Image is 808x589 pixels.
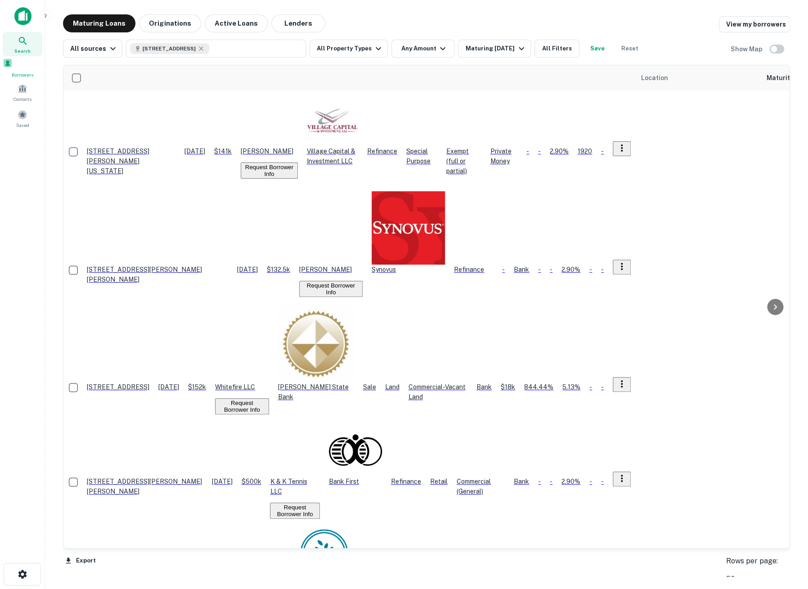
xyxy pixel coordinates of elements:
[601,265,604,274] p: -
[184,146,205,156] p: [DATE]
[237,265,258,274] p: [DATE]
[158,382,179,392] p: [DATE]
[87,146,175,176] p: [STREET_ADDRESS][PERSON_NAME][US_STATE]
[372,191,445,274] div: Synovus
[3,71,42,78] span: Borrowers
[550,146,569,156] p: 2.90%
[214,146,232,156] p: $141k
[310,40,388,58] button: All Property Types
[13,95,31,103] span: Contacts
[589,265,592,274] p: -
[446,146,481,176] p: Exempt (full or partial)
[3,58,42,78] a: Borrowers
[367,146,397,156] div: This loan purpose was for refinancing
[363,382,376,392] div: Sale
[601,477,604,486] p: -
[299,528,350,589] div: Southern Bank
[143,45,196,53] span: [STREET_ADDRESS]
[307,95,358,146] img: picture
[731,44,764,54] h6: Show Map
[205,14,268,32] button: Active Loans
[538,148,541,155] span: -
[465,43,526,54] div: Maturing [DATE]
[139,14,201,32] button: Originations
[70,43,118,54] div: All sources
[514,265,529,274] p: Bank
[524,383,553,391] span: 844.44%
[526,146,529,156] p: -
[454,265,484,274] div: This loan purpose was for refinancing
[538,477,541,486] p: -
[578,146,592,156] p: 1920
[763,517,808,560] iframe: Chat Widget
[126,40,306,58] button: [STREET_ADDRESS]
[534,40,579,58] button: All Filters
[391,40,454,58] button: Any Amount
[299,281,363,297] button: Request Borrower Info
[583,40,612,58] button: Save your search to get updates of matches that match your search criteria.
[601,382,604,392] p: -
[562,382,580,392] p: 5.13%
[270,503,319,519] button: Request Borrower Info
[215,382,269,392] p: Whitefire LLC
[278,306,354,382] img: picture
[490,146,518,166] p: Private Money
[215,398,269,414] button: Request Borrower Info
[329,423,382,486] div: Bank First
[299,528,350,579] img: picture
[476,382,492,392] p: Bank
[501,382,515,392] p: $18k
[307,95,358,166] div: Village Capital & Investment LLC
[538,265,541,274] p: -
[391,477,421,486] div: This loan purpose was for refinancing
[241,146,297,156] p: [PERSON_NAME]
[589,477,592,486] p: -
[3,80,42,104] a: Contacts
[385,382,399,392] p: Land
[299,265,363,274] p: [PERSON_NAME]
[408,382,467,402] p: Commercial-Vacant Land
[63,554,98,567] button: Export
[502,265,505,274] p: -
[87,477,202,496] p: [STREET_ADDRESS][PERSON_NAME][PERSON_NAME]
[3,32,42,56] a: Search
[550,266,552,273] span: -
[561,265,580,274] p: 2.90%
[601,146,604,156] p: -
[241,477,261,486] p: $500k
[188,382,206,392] p: $152k
[270,477,319,496] p: K & K Tennis LLC
[372,191,445,265] img: picture
[14,7,31,25] img: capitalize-icon.png
[267,265,290,274] p: $132.5k
[641,72,668,83] span: Location
[87,265,228,284] p: [STREET_ADDRESS][PERSON_NAME][PERSON_NAME]
[14,47,31,54] span: Search
[430,477,448,486] p: Retail
[3,106,42,130] a: Saved
[278,306,354,402] div: [PERSON_NAME] State Bank
[561,477,580,486] p: 2.90%
[550,478,552,485] span: -
[615,40,644,58] button: Reset
[63,40,122,58] button: All sources
[726,556,790,567] p: Rows per page:
[241,162,297,179] button: Request Borrower Info
[458,40,530,58] button: Maturing [DATE]
[514,477,529,486] p: Bank
[211,477,232,486] p: [DATE]
[406,146,437,166] p: Special Purpose
[271,14,325,32] button: Lenders
[16,121,29,129] span: Saved
[63,14,135,32] button: Maturing Loans
[726,574,790,585] div: 50
[589,382,592,392] p: -
[719,16,790,32] a: View my borrowers
[635,65,761,90] th: Location
[329,423,382,477] img: picture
